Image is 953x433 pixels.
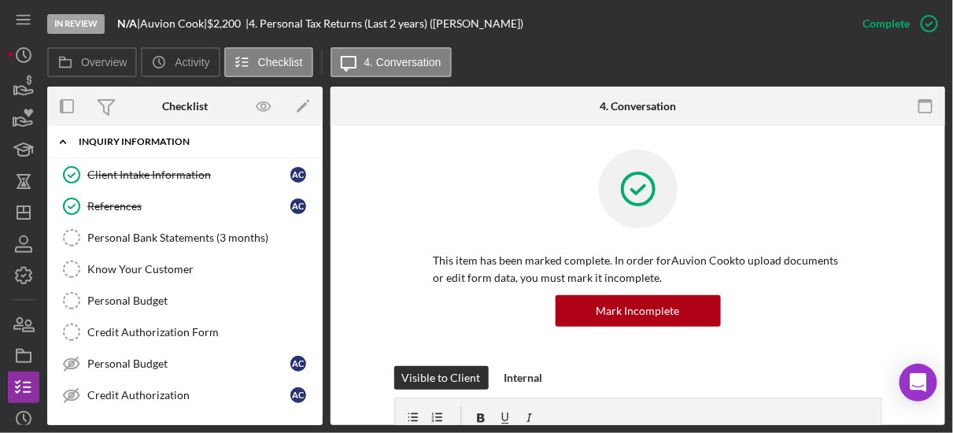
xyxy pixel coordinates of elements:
div: Mark Incomplete [597,295,680,327]
div: Open Intercom Messenger [899,364,937,402]
a: Personal Bank Statements (3 months) [55,222,315,254]
button: Visible to Client [394,366,489,390]
div: Complete [863,8,910,39]
button: Overview [47,47,137,77]
div: A C [290,167,306,183]
button: Activity [141,47,220,77]
label: Checklist [258,56,303,68]
label: Activity [175,56,209,68]
a: Personal Budget [55,285,315,316]
button: Mark Incomplete [556,295,721,327]
div: Credit Authorization [87,389,290,402]
label: 4. Conversation [364,56,441,68]
div: A C [290,387,306,403]
b: N/A [117,17,137,30]
div: Auvion Cook | [140,17,207,30]
div: A C [290,356,306,372]
div: Client Intake Information [87,168,290,181]
div: References [87,200,290,213]
button: Checklist [224,47,313,77]
div: | 4. Personal Tax Returns (Last 2 years) ([PERSON_NAME]) [246,17,523,30]
label: Overview [81,56,127,68]
div: Inquiry Information [79,137,303,146]
p: This item has been marked complete. In order for Auvion Cook to upload documents or edit form dat... [434,252,843,287]
div: Checklist [162,100,208,113]
button: 4. Conversation [331,47,452,77]
button: Complete [847,8,945,39]
div: In Review [47,14,105,34]
a: Personal BudgetAC [55,348,315,379]
div: A C [290,198,306,214]
div: Credit Authorization Form [87,326,314,339]
div: Internal [504,366,543,390]
div: 4. Conversation [600,100,676,113]
div: Personal Budget [87,294,314,307]
span: $2,200 [207,17,241,30]
a: Credit Authorization Form [55,316,315,348]
div: Visible to Client [402,366,481,390]
a: ReferencesAC [55,191,315,222]
button: Internal [497,366,551,390]
div: Personal Bank Statements (3 months) [87,231,314,244]
a: Know Your Customer [55,254,315,285]
a: Client Intake InformationAC [55,159,315,191]
div: Personal Budget [87,357,290,370]
a: Credit AuthorizationAC [55,379,315,411]
div: | [117,17,140,30]
div: Know Your Customer [87,263,314,276]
